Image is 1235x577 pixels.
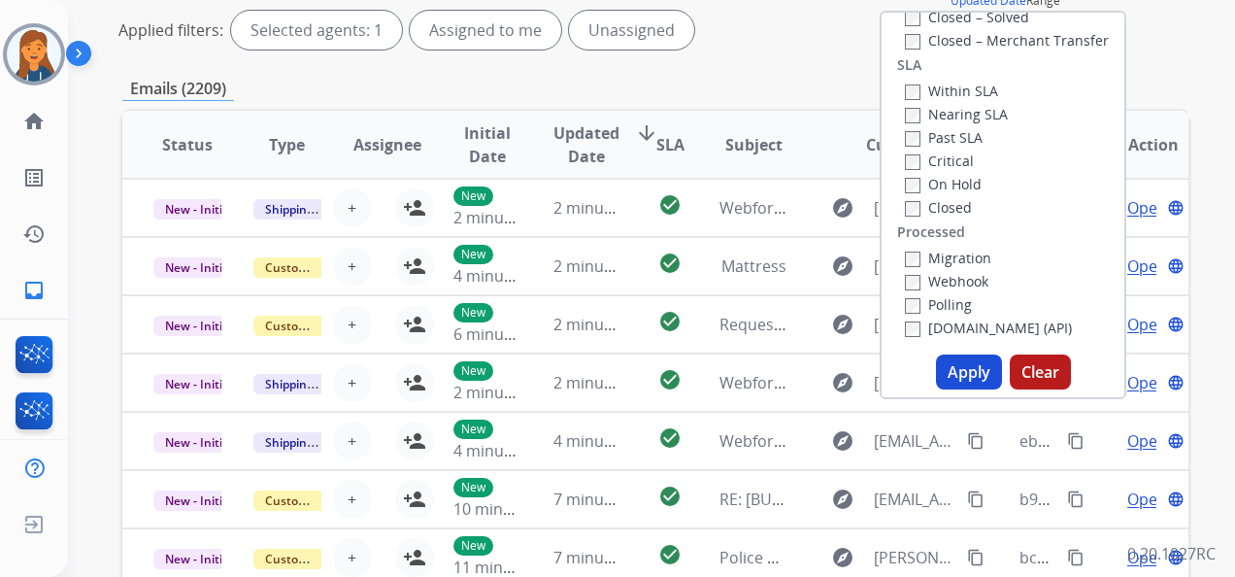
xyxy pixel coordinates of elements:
[22,279,46,302] mat-icon: inbox
[1167,316,1185,333] mat-icon: language
[153,199,244,220] span: New - Initial
[905,198,972,217] label: Closed
[553,121,619,168] span: Updated Date
[905,85,920,100] input: Within SLA
[635,121,658,145] mat-icon: arrow_downward
[905,82,998,100] label: Within SLA
[719,547,1042,568] span: Police Report attached for claim in progress
[7,27,61,82] img: avatar
[453,420,493,439] p: New
[874,255,956,278] span: [EMAIL_ADDRESS][DOMAIN_NAME]
[553,255,657,277] span: 2 minutes ago
[1067,491,1085,508] mat-icon: content_copy
[905,319,1072,337] label: [DOMAIN_NAME] (API)
[253,316,380,336] span: Customer Support
[905,322,920,337] input: [DOMAIN_NAME] (API)
[1127,196,1167,220] span: Open
[348,371,356,394] span: +
[874,546,956,569] span: [PERSON_NAME][EMAIL_ADDRESS][DOMAIN_NAME]
[453,498,566,520] span: 10 minutes ago
[1127,313,1167,336] span: Open
[725,133,783,156] span: Subject
[905,272,988,290] label: Webhook
[905,154,920,170] input: Critical
[153,549,244,569] span: New - Initial
[453,323,557,345] span: 6 minutes ago
[453,440,557,461] span: 4 minutes ago
[553,314,657,335] span: 2 minutes ago
[118,18,223,42] p: Applied filters:
[333,422,372,460] button: +
[905,131,920,147] input: Past SLA
[553,372,657,393] span: 2 minutes ago
[348,546,356,569] span: +
[333,305,372,344] button: +
[403,313,426,336] mat-icon: person_add
[905,108,920,123] input: Nearing SLA
[1067,549,1085,566] mat-icon: content_copy
[333,363,372,402] button: +
[905,34,920,50] input: Closed – Merchant Transfer
[22,166,46,189] mat-icon: list_alt
[253,374,386,394] span: Shipping Protection
[658,310,682,333] mat-icon: check_circle
[905,175,982,193] label: On Hold
[721,255,786,277] span: Mattress
[831,255,854,278] mat-icon: explore
[453,382,557,403] span: 2 minutes ago
[553,430,657,452] span: 4 minutes ago
[162,133,213,156] span: Status
[333,480,372,519] button: +
[553,489,657,510] span: 7 minutes ago
[253,549,380,569] span: Customer Support
[831,546,854,569] mat-icon: explore
[453,478,493,497] p: New
[905,201,920,217] input: Closed
[905,128,983,147] label: Past SLA
[831,313,854,336] mat-icon: explore
[453,303,493,322] p: New
[874,313,956,336] span: [EMAIL_ADDRESS][DOMAIN_NAME]
[658,485,682,508] mat-icon: check_circle
[410,11,561,50] div: Assigned to me
[967,432,985,450] mat-icon: content_copy
[905,152,974,170] label: Critical
[153,257,244,278] span: New - Initial
[569,11,694,50] div: Unassigned
[333,538,372,577] button: +
[874,429,956,453] span: [EMAIL_ADDRESS][DOMAIN_NAME]
[1010,355,1071,390] button: Clear
[403,196,426,220] mat-icon: person_add
[348,429,356,453] span: +
[719,430,1159,452] span: Webform from [EMAIL_ADDRESS][DOMAIN_NAME] on [DATE]
[874,196,956,220] span: [EMAIL_ADDRESS][DOMAIN_NAME]
[658,252,682,275] mat-icon: check_circle
[831,429,854,453] mat-icon: explore
[253,257,380,278] span: Customer Support
[553,197,657,219] span: 2 minutes ago
[897,222,965,242] label: Processed
[403,255,426,278] mat-icon: person_add
[874,488,956,511] span: [EMAIL_ADDRESS][DOMAIN_NAME]
[719,372,1159,393] span: Webform from [EMAIL_ADDRESS][DOMAIN_NAME] on [DATE]
[231,11,402,50] div: Selected agents: 1
[1088,111,1188,179] th: Action
[831,488,854,511] mat-icon: explore
[658,368,682,391] mat-icon: check_circle
[403,371,426,394] mat-icon: person_add
[719,197,1159,219] span: Webform from [EMAIL_ADDRESS][DOMAIN_NAME] on [DATE]
[453,121,521,168] span: Initial Date
[353,133,421,156] span: Assignee
[348,313,356,336] span: +
[905,249,991,267] label: Migration
[719,489,1211,510] span: RE: [BULK] Action required: Extend claim approved for replacement
[553,547,657,568] span: 7 minutes ago
[905,8,1029,26] label: Closed – Solved
[333,247,372,286] button: +
[1127,488,1167,511] span: Open
[905,11,920,26] input: Closed – Solved
[453,536,493,556] p: New
[269,133,305,156] span: Type
[831,371,854,394] mat-icon: explore
[153,432,244,453] span: New - Initial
